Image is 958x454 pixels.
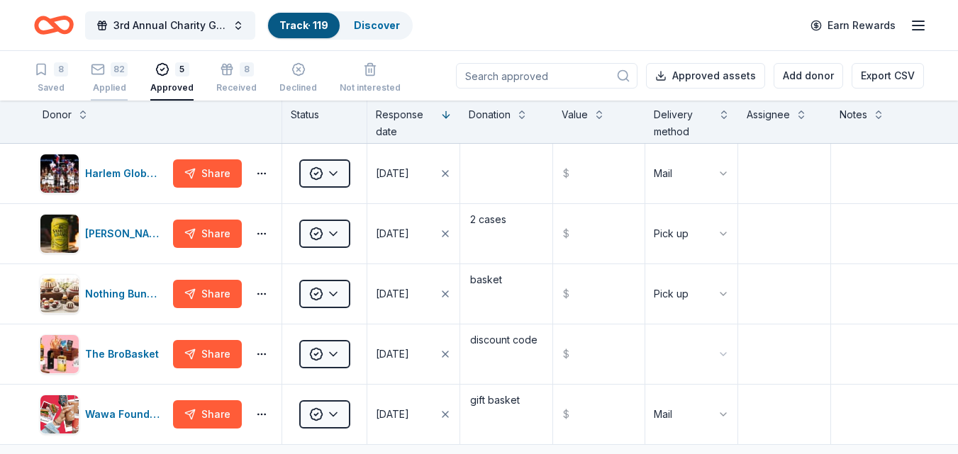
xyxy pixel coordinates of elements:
div: Response date [376,106,435,140]
button: Add donor [774,63,843,89]
div: Wawa Foundation [85,406,167,423]
button: Not interested [340,57,401,101]
button: Export CSV [852,63,924,89]
div: [DATE] [376,165,409,182]
button: [DATE] [367,204,459,263]
button: Declined [279,57,317,101]
textarea: 2 cases [462,205,551,262]
textarea: gift basket [462,386,551,443]
div: Applied [91,82,128,93]
button: Share [173,220,242,248]
img: Image for The BroBasket [40,335,79,373]
div: Saved [34,82,68,93]
div: 8 [54,62,68,76]
div: [PERSON_NAME] [85,225,167,242]
div: [DATE] [376,346,409,363]
input: Search approved [456,63,637,89]
div: 82 [111,62,128,76]
button: Share [173,340,242,368]
button: Image for Samuel Adams[PERSON_NAME] [40,214,167,254]
button: Track· 119Discover [267,11,413,40]
button: 8Saved [34,57,68,101]
div: Donation [469,106,511,123]
button: Approved assets [646,63,765,89]
button: Image for Nothing Bundt CakesNothing Bundt Cakes [40,274,167,314]
button: Image for The BroBasketThe BroBasket [40,334,167,374]
a: Earn Rewards [802,13,904,38]
div: Received [216,82,257,93]
div: Harlem Globetrotters [85,165,167,182]
textarea: basket [462,266,551,322]
div: 8 [240,62,254,76]
div: Donor [43,106,72,123]
div: The BroBasket [85,346,165,363]
button: 3rd Annual Charity Golf Outing [85,11,255,40]
button: 5Approved [150,57,194,101]
button: Share [173,280,242,308]
div: Not interested [340,82,401,93]
a: Home [34,8,74,42]
div: Approved [150,82,194,93]
div: Status [282,101,367,143]
button: Share [173,400,242,429]
button: [DATE] [367,264,459,324]
div: Declined [279,82,317,93]
div: Nothing Bundt Cakes [85,285,167,302]
button: Image for Harlem GlobetrottersHarlem Globetrotters [40,154,167,193]
button: [DATE] [367,144,459,203]
button: [DATE] [367,324,459,384]
button: Share [173,159,242,188]
img: Image for Nothing Bundt Cakes [40,275,79,313]
div: 5 [175,62,189,76]
img: Image for Samuel Adams [40,215,79,253]
a: Discover [354,19,400,31]
textarea: discount code [462,326,551,382]
button: 8Received [216,57,257,101]
div: Value [562,106,588,123]
div: [DATE] [376,225,409,242]
button: Image for Wawa FoundationWawa Foundation [40,395,167,434]
button: [DATE] [367,385,459,444]
span: 3rd Annual Charity Golf Outing [113,17,227,34]
div: [DATE] [376,406,409,423]
div: Notes [840,106,867,123]
a: Track· 119 [279,19,328,31]
img: Image for Wawa Foundation [40,395,79,433]
div: Delivery method [654,106,713,140]
div: Assignee [747,106,790,123]
button: 82Applied [91,57,128,101]
div: [DATE] [376,285,409,302]
img: Image for Harlem Globetrotters [40,154,79,193]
